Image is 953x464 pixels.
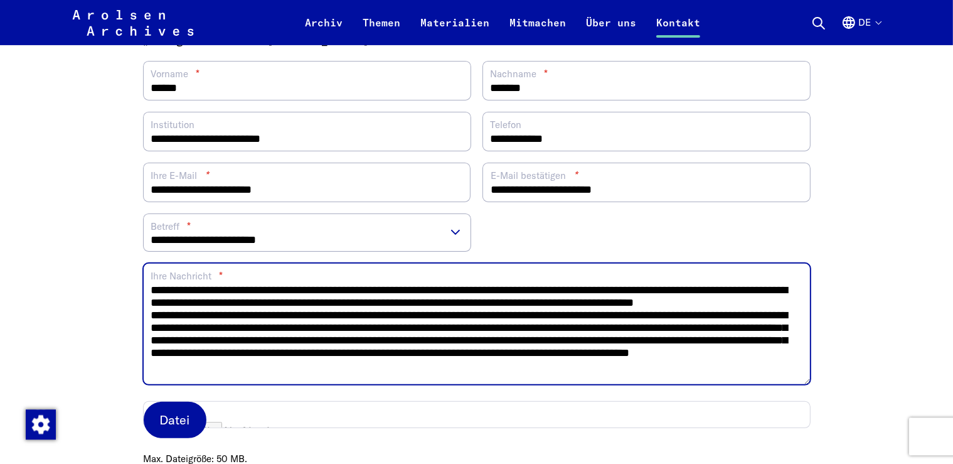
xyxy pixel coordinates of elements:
a: Kontakt [646,15,710,45]
label: Datei [144,402,206,438]
nav: Primär [295,8,710,38]
a: Archiv [295,15,353,45]
a: Über uns [576,15,646,45]
a: Materialien [410,15,499,45]
img: Zustimmung ändern [26,409,56,440]
a: Themen [353,15,410,45]
button: Deutsch, Sprachauswahl [841,15,881,45]
a: Mitmachen [499,15,576,45]
div: Zustimmung ändern [25,409,55,439]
